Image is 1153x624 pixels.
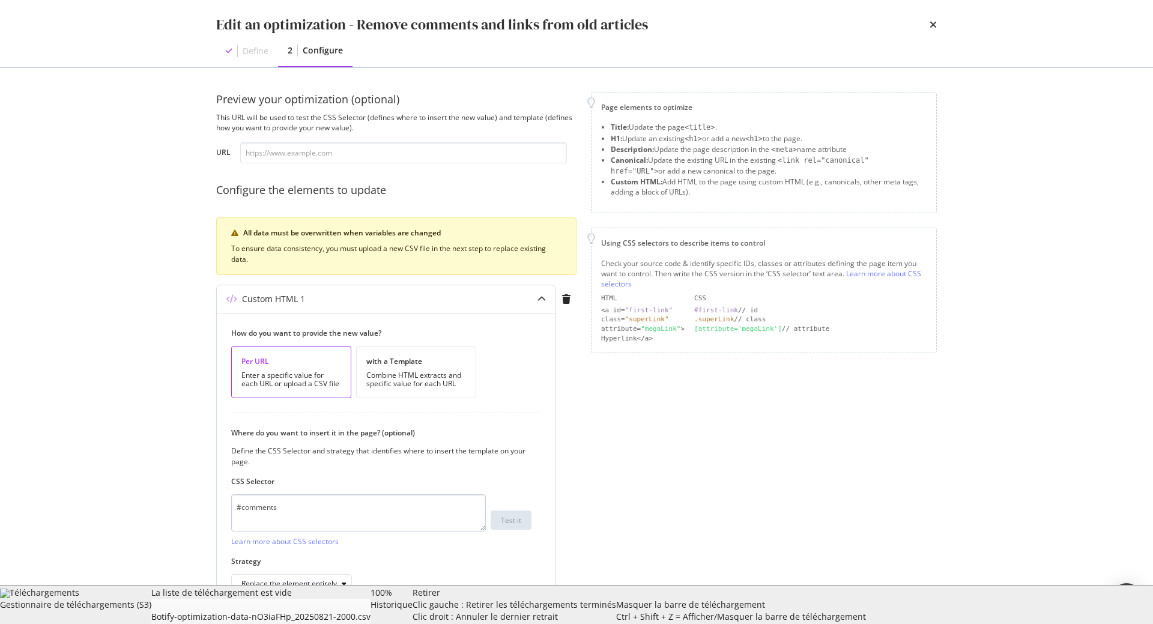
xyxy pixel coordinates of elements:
[611,133,622,144] strong: H1:
[611,122,629,132] strong: Title:
[243,228,561,238] div: All data must be overwritten when variables are changed
[231,428,531,438] label: Where do you want to insert it in the page? (optional)
[231,243,561,265] div: To ensure data consistency, you must upload a new CSV file in the next step to replace existing d...
[216,183,576,198] div: Configure the elements to update
[231,574,352,593] button: Replace the element entirely
[216,112,576,133] div: This URL will be used to test the CSS Selector (defines where to insert the new value) and templa...
[625,306,673,314] div: "first-link"
[366,371,466,388] div: Combine HTML extracts and specific value for each URL
[242,293,305,305] div: Custom HTML 1
[685,123,715,132] span: <title>
[288,44,292,56] div: 2
[694,306,927,315] div: // id
[303,44,343,56] div: Configure
[151,605,152,606] img: wAAACH5BAEAAAAALAAAAAABAAEAAAICRAEAOw==
[371,587,413,599] div: 100%
[601,315,685,324] div: class=
[151,611,371,623] div: Botify-optimization-data-nO3iaFHp_20250821-2000.csv
[231,328,531,338] label: How do you want to provide the new value?
[611,144,654,154] strong: Description:
[616,599,866,611] div: Masquer la barre de téléchargement
[231,446,531,466] div: Define the CSS Selector and strategy that identifies where to insert the template on your page.
[601,238,927,248] div: Using CSS selectors to describe items to control
[1112,583,1141,612] div: Open Intercom Messenger
[625,315,669,323] div: "superLink"
[611,177,927,197] li: Add HTML to the page using custom HTML (e.g., canonicals, other meta tags, adding a block of URLs).
[745,135,763,143] span: <h1>
[611,122,927,133] li: Update the page .
[10,587,79,598] span: Téléchargements
[611,133,927,144] li: Update an existing or add a new to the page.
[601,334,685,344] div: Hyperlink</a>
[601,258,927,289] div: Check your source code & identify specific IDs, classes or attributes defining the page item you ...
[216,92,576,108] div: Preview your optimization (optional)
[601,102,927,112] div: Page elements to optimize
[241,580,337,587] div: Replace the element entirely
[601,306,685,315] div: <a id=
[694,324,927,334] div: // attribute
[231,476,531,486] label: CSS Selector
[611,144,927,155] li: Update the page description in the name attribute
[231,536,339,547] a: Learn more about CSS selectors
[216,217,576,275] div: warning banner
[243,45,268,57] div: Define
[641,325,680,333] div: "megaLink"
[231,556,531,566] label: Strategy
[694,306,738,314] div: #first-link
[413,587,616,623] div: Retirer
[231,494,486,532] textarea: #comments
[413,611,616,623] div: Clic droit : Annuler le dernier retrait
[611,156,869,175] span: <link rel="canonical" href="URL">
[601,268,921,289] a: Learn more about CSS selectors
[611,155,927,177] li: Update the existing URL in the existing or add a new canonical to the page.
[601,294,685,303] div: HTML
[685,135,702,143] span: <h1>
[694,294,927,303] div: CSS
[240,142,567,163] input: https://www.example.com
[930,14,937,35] div: times
[694,325,782,333] div: [attribute='megaLink']
[366,356,466,366] div: with a Template
[616,611,866,623] div: Ctrl + Shift + Z = Afficher/Masquer la barre de téléchargement
[151,587,371,599] div: La liste de téléchargement est vide
[241,356,341,366] div: Per URL
[611,177,662,187] strong: Custom HTML:
[491,510,531,530] button: Test it
[771,145,797,154] span: <meta>
[601,324,685,334] div: attribute= >
[371,599,413,611] div: Historique
[611,155,648,165] strong: Canonical:
[501,515,521,526] div: Test it
[241,371,341,388] div: Enter a specific value for each URL or upload a CSV file
[216,147,231,160] label: URL
[694,315,734,323] div: .superLink
[694,315,927,324] div: // class
[216,14,648,35] div: Edit an optimization - Remove comments and links from old articles
[413,599,616,611] div: Clic gauche : Retirer les téléchargements terminés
